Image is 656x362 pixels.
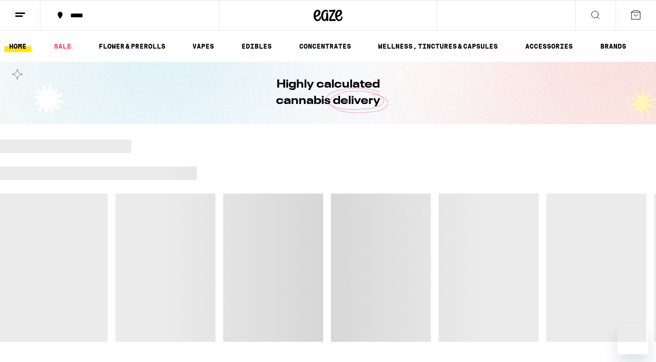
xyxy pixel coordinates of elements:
[595,40,631,52] a: BRANDS
[249,77,407,109] h1: Highly calculated cannabis delivery
[373,40,503,52] a: WELLNESS, TINCTURES & CAPSULES
[618,323,648,354] iframe: Button to launch messaging window
[237,40,277,52] a: EDIBLES
[94,40,170,52] a: FLOWER & PREROLLS
[294,40,356,52] a: CONCENTRATES
[188,40,219,52] a: VAPES
[49,40,76,52] a: SALE
[4,40,31,52] a: HOME
[520,40,578,52] a: ACCESSORIES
